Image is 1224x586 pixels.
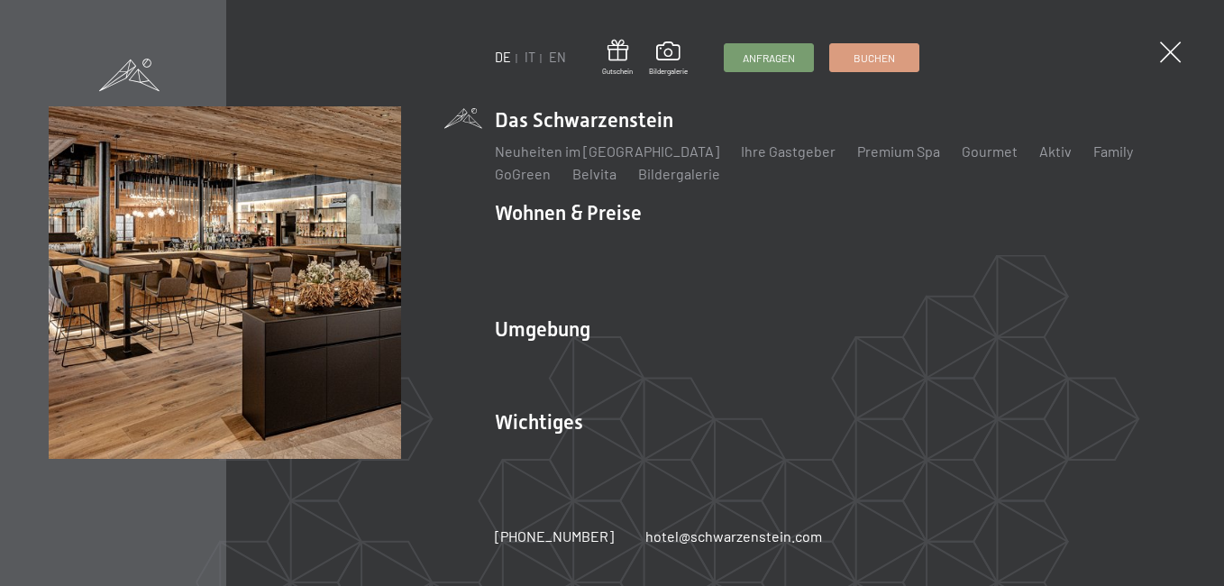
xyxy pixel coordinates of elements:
a: Bildergalerie [638,165,720,182]
a: Belvita [572,165,617,182]
span: [PHONE_NUMBER] [495,527,614,545]
a: GoGreen [495,165,551,182]
a: Neuheiten im [GEOGRAPHIC_DATA] [495,142,719,160]
a: Aktiv [1039,142,1072,160]
a: [PHONE_NUMBER] [495,526,614,546]
a: Gutschein [602,40,633,77]
a: EN [549,50,566,65]
a: Anfragen [725,44,813,71]
a: Family [1093,142,1133,160]
a: Ihre Gastgeber [741,142,836,160]
a: IT [525,50,535,65]
a: Bildergalerie [649,41,688,76]
a: DE [495,50,511,65]
span: Bildergalerie [649,67,688,77]
a: Premium Spa [857,142,940,160]
span: Buchen [854,50,895,66]
span: Gutschein [602,67,633,77]
a: Buchen [830,44,918,71]
span: Anfragen [743,50,795,66]
a: hotel@schwarzenstein.com [645,526,822,546]
a: Gourmet [962,142,1018,160]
